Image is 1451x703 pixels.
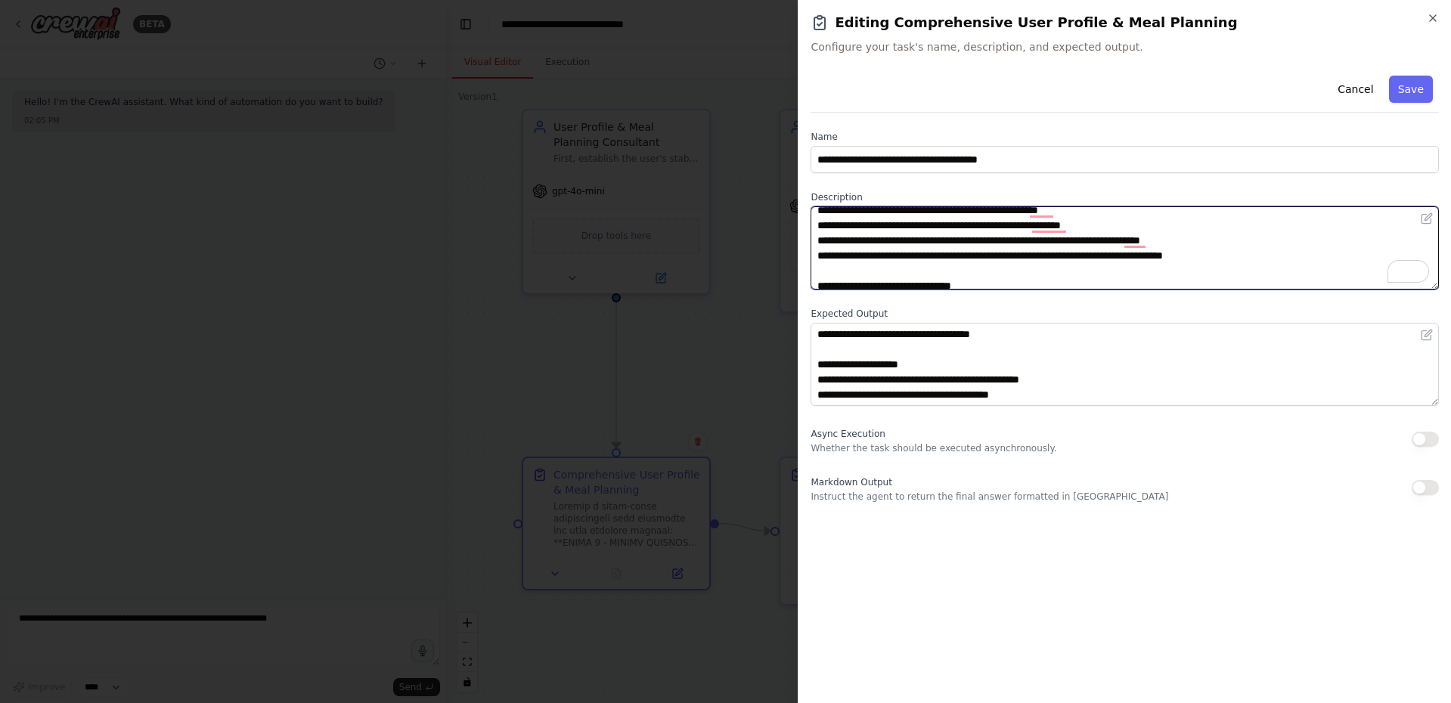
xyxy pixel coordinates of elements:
button: Cancel [1329,76,1382,103]
label: Name [811,131,1439,143]
button: Save [1389,76,1433,103]
label: Expected Output [811,308,1439,320]
span: Markdown Output [811,477,891,488]
button: Open in editor [1418,209,1436,228]
button: Open in editor [1418,326,1436,344]
span: Async Execution [811,429,885,439]
textarea: To enrich screen reader interactions, please activate Accessibility in Grammarly extension settings [811,206,1439,290]
p: Instruct the agent to return the final answer formatted in [GEOGRAPHIC_DATA] [811,491,1168,503]
p: Whether the task should be executed asynchronously. [811,442,1056,454]
h2: Editing Comprehensive User Profile & Meal Planning [811,12,1439,33]
span: Configure your task's name, description, and expected output. [811,39,1439,54]
label: Description [811,191,1439,203]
